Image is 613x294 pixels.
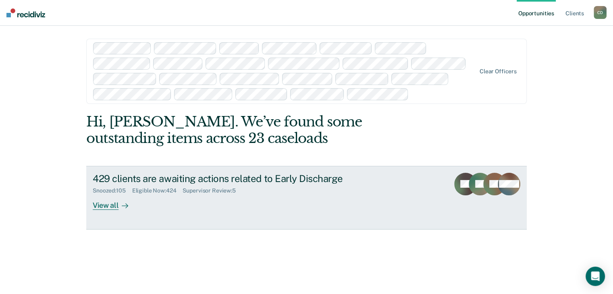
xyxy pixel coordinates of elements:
[93,173,376,184] div: 429 clients are awaiting actions related to Early Discharge
[93,187,132,194] div: Snoozed : 105
[480,68,517,75] div: Clear officers
[132,187,183,194] div: Eligible Now : 424
[93,194,138,210] div: View all
[86,166,527,230] a: 429 clients are awaiting actions related to Early DischargeSnoozed:105Eligible Now:424Supervisor ...
[586,267,605,286] div: Open Intercom Messenger
[6,8,45,17] img: Recidiviz
[594,6,607,19] div: C D
[183,187,242,194] div: Supervisor Review : 5
[594,6,607,19] button: CD
[86,114,438,147] div: Hi, [PERSON_NAME]. We’ve found some outstanding items across 23 caseloads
